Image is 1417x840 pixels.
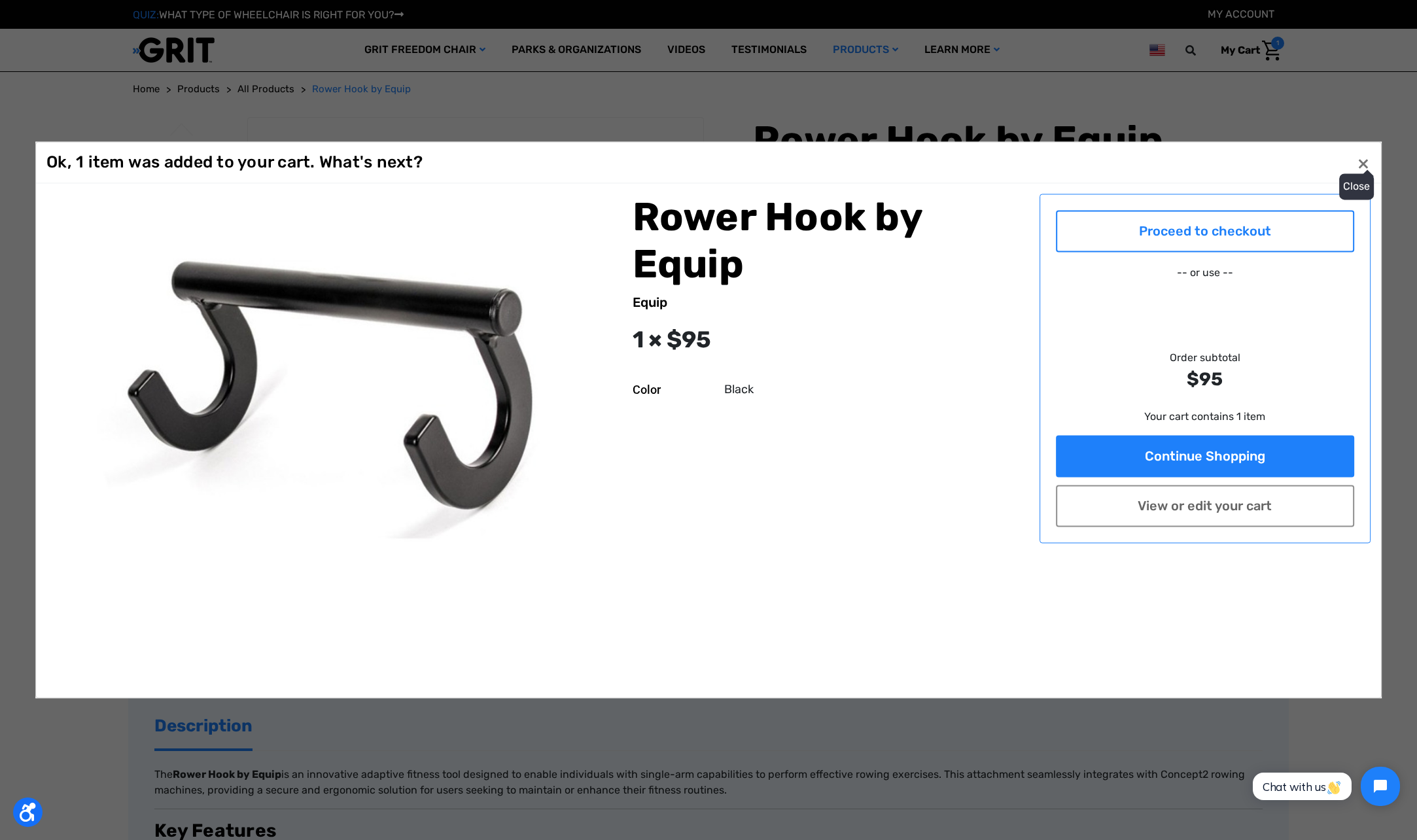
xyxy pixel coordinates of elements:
[1056,435,1354,477] a: Continue Shopping
[1056,286,1354,312] iframe: PayPal-paypal
[633,381,715,398] dt: Color
[1056,265,1354,281] p: -- or use --
[1238,756,1411,817] iframe: Tidio Chat
[633,292,1024,312] div: Equip
[1357,150,1369,175] span: ×
[1056,409,1354,425] p: Your cart contains 1 item
[724,381,754,398] dd: Black
[633,323,1024,357] div: 1 × $95
[62,194,616,563] img: Rower Hook by Equip
[1056,366,1354,393] strong: $95
[46,152,423,172] h1: Ok, 1 item was added to your cart. What's next?
[1056,210,1354,252] a: Proceed to checkout
[633,194,1024,288] h2: Rower Hook by Equip
[1056,485,1354,527] a: View or edit your cart
[1056,350,1354,393] div: Order subtotal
